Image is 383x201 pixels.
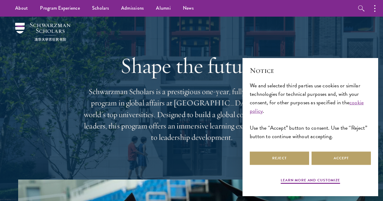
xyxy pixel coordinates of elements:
[250,65,371,76] h2: Notice
[250,151,309,165] button: Reject
[250,81,371,141] div: We and selected third parties use cookies or similar technologies for technical purposes and, wit...
[83,86,301,143] p: Schwarzman Scholars is a prestigious one-year, fully funded master’s program in global affairs at...
[15,23,71,41] img: Schwarzman Scholars
[250,98,364,115] a: cookie policy
[281,177,340,185] button: Learn more and customize
[312,151,371,165] button: Accept
[83,53,301,78] h1: Shape the future.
